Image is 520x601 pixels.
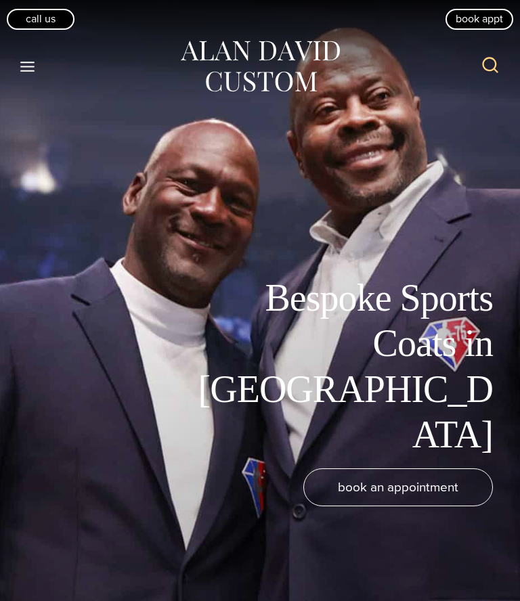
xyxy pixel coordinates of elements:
button: Open menu [14,54,42,79]
button: View Search Form [474,50,506,83]
h1: Bespoke Sports Coats in [GEOGRAPHIC_DATA] [188,275,493,458]
span: book an appointment [338,477,458,497]
a: book an appointment [303,468,493,506]
img: Alan David Custom [179,37,341,97]
a: book appt [446,9,513,29]
a: Call Us [7,9,74,29]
